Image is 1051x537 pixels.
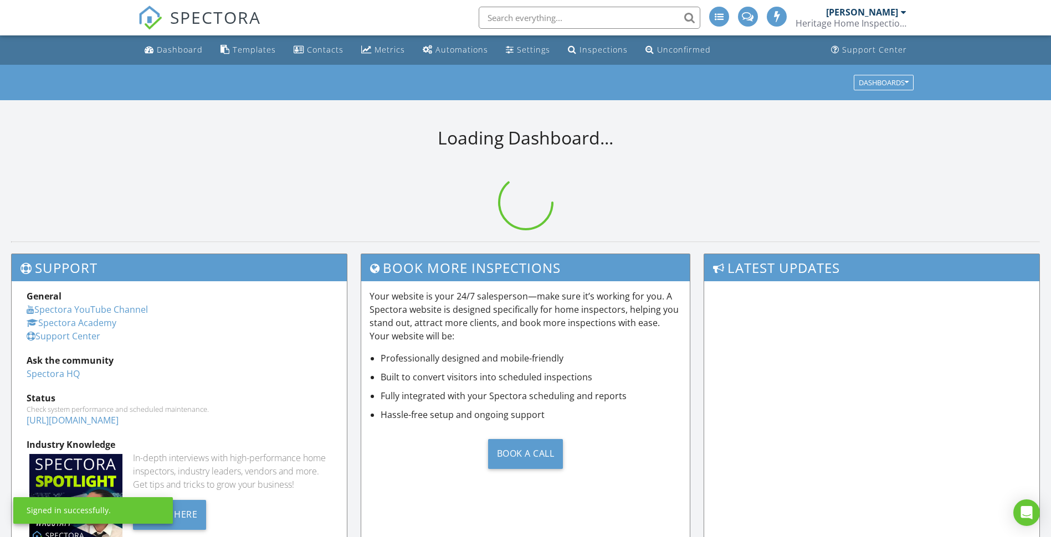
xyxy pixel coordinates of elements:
[370,430,681,477] a: Book a Call
[170,6,261,29] span: SPECTORA
[27,405,332,414] div: Check system performance and scheduled maintenance.
[826,7,898,18] div: [PERSON_NAME]
[140,40,207,60] a: Dashboard
[580,44,628,55] div: Inspections
[27,414,119,426] a: [URL][DOMAIN_NAME]
[381,408,681,421] li: Hassle-free setup and ongoing support
[796,18,906,29] div: Heritage Home Inspections, LLC
[435,44,488,55] div: Automations
[27,354,332,367] div: Ask the community
[563,40,632,60] a: Inspections
[27,330,100,342] a: Support Center
[370,290,681,343] p: Your website is your 24/7 salesperson—make sure it’s working for you. A Spectora website is desig...
[641,40,715,60] a: Unconfirmed
[381,352,681,365] li: Professionally designed and mobile-friendly
[289,40,348,60] a: Contacts
[479,7,700,29] input: Search everything...
[27,303,148,316] a: Spectora YouTube Channel
[704,254,1039,281] h3: Latest Updates
[859,79,909,86] div: Dashboards
[375,44,405,55] div: Metrics
[418,40,493,60] a: Automations (Basic)
[381,370,681,384] li: Built to convert visitors into scheduled inspections
[138,15,261,38] a: SPECTORA
[12,254,347,281] h3: Support
[233,44,276,55] div: Templates
[501,40,555,60] a: Settings
[827,40,911,60] a: Support Center
[657,44,711,55] div: Unconfirmed
[27,317,116,329] a: Spectora Academy
[27,505,111,516] div: Signed in successfully.
[27,290,61,302] strong: General
[216,40,280,60] a: Templates
[517,44,550,55] div: Settings
[488,439,563,469] div: Book a Call
[27,438,332,451] div: Industry Knowledge
[27,368,80,380] a: Spectora HQ
[357,40,409,60] a: Metrics
[1013,499,1040,526] div: Open Intercom Messenger
[138,6,162,30] img: The Best Home Inspection Software - Spectora
[307,44,344,55] div: Contacts
[157,44,203,55] div: Dashboard
[842,44,907,55] div: Support Center
[133,451,332,491] div: In-depth interviews with high-performance home inspectors, industry leaders, vendors and more. Ge...
[27,391,332,405] div: Status
[381,389,681,402] li: Fully integrated with your Spectora scheduling and reports
[361,254,690,281] h3: Book More Inspections
[854,75,914,90] button: Dashboards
